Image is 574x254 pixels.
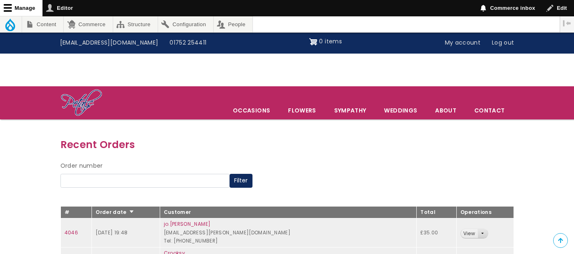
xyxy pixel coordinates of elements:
a: Configuration [158,16,213,32]
a: 01752 254411 [164,35,212,51]
td: £35.00 [417,218,456,247]
span: Occasions [224,102,279,119]
button: Filter [230,174,252,188]
a: Order date [96,209,134,216]
a: Shopping cart 0 items [309,35,342,48]
a: jo.[PERSON_NAME] [164,220,211,227]
a: [EMAIL_ADDRESS][DOMAIN_NAME] [54,35,164,51]
span: Weddings [375,102,426,119]
th: Operations [456,206,514,218]
label: Order number [60,161,103,171]
button: Vertical orientation [560,16,574,30]
a: Commerce [64,16,112,32]
img: Shopping cart [309,35,317,48]
span: 0 items [319,37,342,45]
a: My account [439,35,487,51]
a: About [427,102,465,119]
h3: Recent Orders [60,137,514,153]
th: # [60,206,92,218]
a: 4046 [65,229,78,236]
a: Structure [113,16,158,32]
a: People [214,16,253,32]
a: Content [22,16,63,32]
td: [EMAIL_ADDRESS][PERSON_NAME][DOMAIN_NAME] Tel: [PHONE_NUMBER] [160,218,417,247]
th: Customer [160,206,417,218]
a: Contact [466,102,513,119]
a: Flowers [279,102,324,119]
img: Home [60,89,103,117]
time: [DATE] 19:48 [96,229,127,236]
a: View [461,229,478,238]
a: Log out [486,35,520,51]
th: Total [417,206,456,218]
a: Sympathy [326,102,375,119]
